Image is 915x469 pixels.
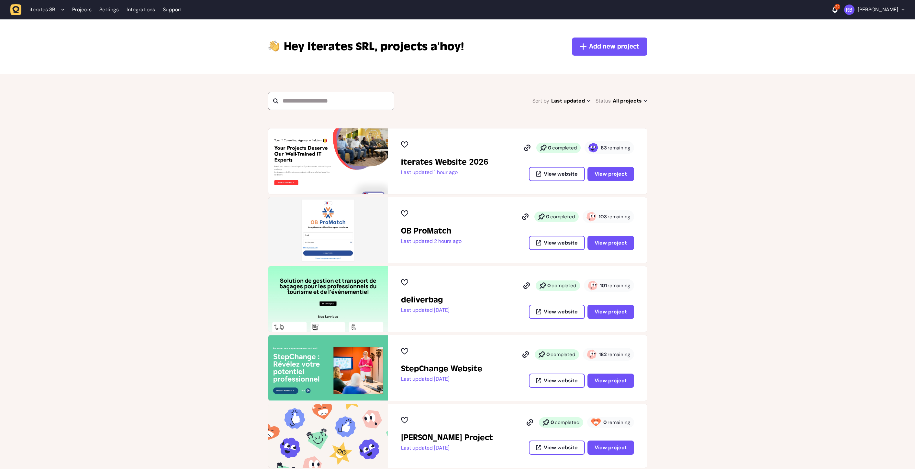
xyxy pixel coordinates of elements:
strong: 0 [546,351,550,358]
span: View website [544,378,578,383]
span: remaining [608,145,630,151]
span: Add new project [589,42,639,51]
strong: 83 [601,145,607,151]
img: OB ProMatch [268,197,388,263]
span: All projects [613,96,647,105]
img: iterates Website 2026 [268,128,388,194]
p: [PERSON_NAME] [858,6,898,13]
span: Status [596,96,611,105]
p: projects a’hoy! [284,39,464,54]
span: completed [550,213,575,220]
span: remaining [608,213,630,220]
strong: 0 [546,213,550,220]
span: View project [595,378,627,383]
a: Integrations [127,4,155,16]
span: View project [595,240,627,245]
span: Sort by [532,96,549,105]
span: View website [544,240,578,245]
p: Last updated [DATE] [401,307,450,313]
img: John's Project [268,404,388,468]
strong: 0 [551,419,554,426]
a: Support [163,6,182,13]
span: View website [544,171,578,177]
span: View project [595,171,627,177]
h2: OB ProMatch [401,226,462,236]
strong: 0 [548,145,552,151]
strong: 101 [600,282,607,289]
button: iterates SRL [10,4,68,16]
a: Projects [72,4,92,16]
button: View project [587,374,634,388]
span: completed [555,419,579,426]
div: 22 [834,4,840,10]
strong: 103 [599,213,607,220]
p: Last updated 2 hours ago [401,238,462,245]
button: View website [529,374,585,388]
span: View project [595,309,627,314]
span: remaining [608,351,630,358]
button: View website [529,167,585,181]
p: Last updated [DATE] [401,376,482,382]
span: iterates SRL [29,6,58,13]
span: completed [552,145,577,151]
h2: John's Project [401,432,493,443]
button: View project [587,236,634,250]
span: View project [595,445,627,450]
strong: 0 [547,282,551,289]
button: View project [587,167,634,181]
img: hi-hand [268,39,280,52]
h2: iterates Website 2026 [401,157,488,167]
button: View website [529,441,585,455]
img: deliverbag [268,266,388,332]
button: Add new project [572,38,647,56]
strong: 0 [603,419,607,426]
h2: StepChange Website [401,364,482,374]
button: View project [587,441,634,455]
p: Last updated 1 hour ago [401,169,488,176]
button: View project [587,305,634,319]
button: [PERSON_NAME] [844,5,905,15]
span: Last updated [551,96,590,105]
strong: 182 [599,351,607,358]
button: View website [529,305,585,319]
span: remaining [608,282,630,289]
button: View website [529,236,585,250]
span: View website [544,309,578,314]
span: remaining [608,419,630,426]
span: iterates SRL [284,39,378,54]
a: Settings [99,4,119,16]
span: completed [552,282,576,289]
p: Last updated [DATE] [401,445,493,451]
span: completed [551,351,575,358]
img: Rodolphe Balay [844,5,854,15]
img: StepChange Website [268,335,388,401]
span: View website [544,445,578,450]
h2: deliverbag [401,295,450,305]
